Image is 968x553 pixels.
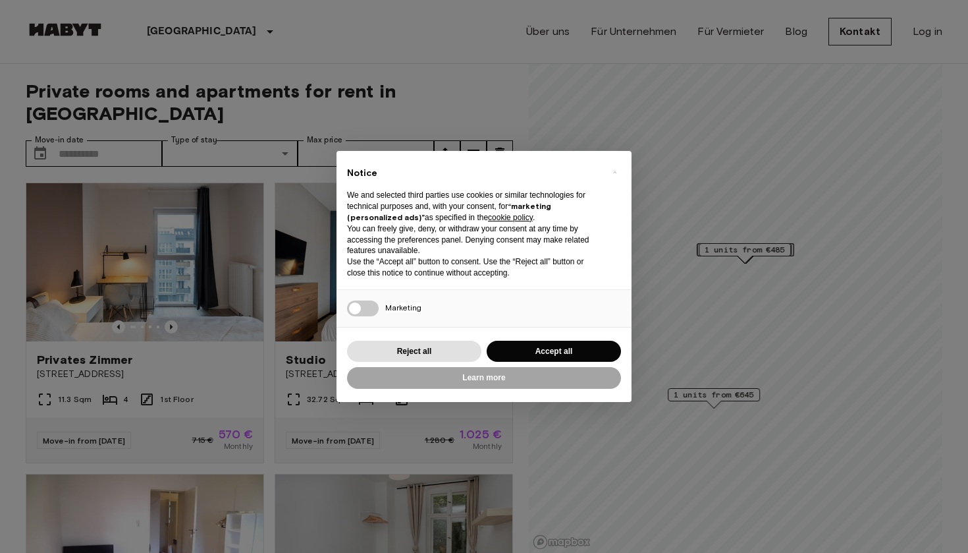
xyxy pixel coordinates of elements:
[347,367,621,389] button: Learn more
[604,161,625,183] button: Close this notice
[612,164,617,180] span: ×
[347,256,600,279] p: Use the “Accept all” button to consent. Use the “Reject all” button or close this notice to conti...
[347,223,600,256] p: You can freely give, deny, or withdraw your consent at any time by accessing the preferences pane...
[347,190,600,223] p: We and selected third parties use cookies or similar technologies for technical purposes and, wit...
[347,201,551,222] strong: “marketing (personalized ads)”
[488,213,533,222] a: cookie policy
[487,341,621,363] button: Accept all
[385,303,421,312] span: Marketing
[347,341,481,363] button: Reject all
[347,167,600,180] h2: Notice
